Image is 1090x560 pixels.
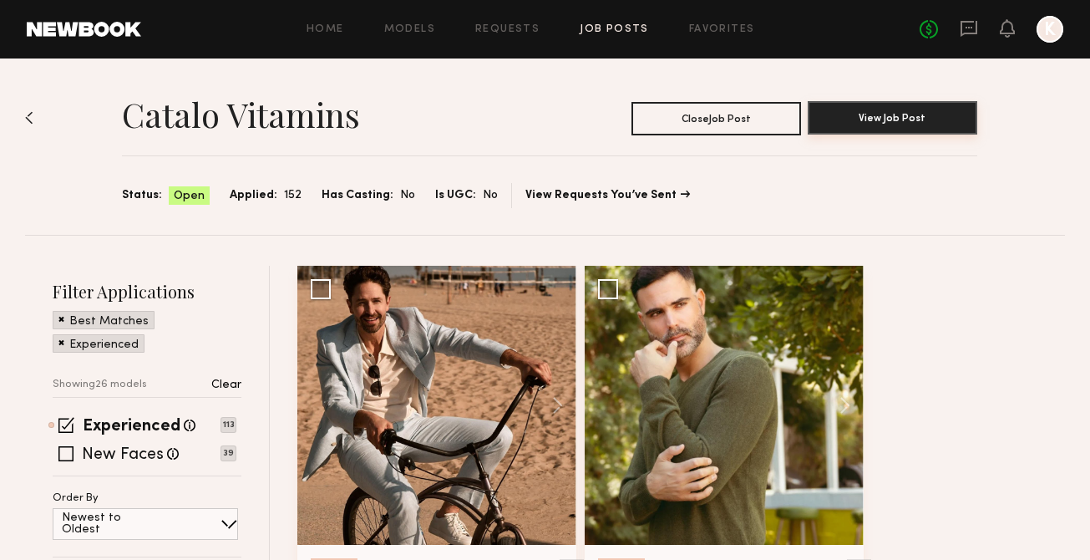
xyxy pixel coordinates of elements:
[1037,16,1063,43] a: K
[580,24,649,35] a: Job Posts
[62,512,161,536] p: Newest to Oldest
[435,186,476,205] span: Is UGC:
[483,186,498,205] span: No
[322,186,393,205] span: Has Casting:
[221,417,236,433] p: 113
[69,316,149,328] p: Best Matches
[284,186,302,205] span: 152
[82,447,164,464] label: New Faces
[122,186,162,205] span: Status:
[475,24,540,35] a: Requests
[53,493,99,504] p: Order By
[525,190,690,201] a: View Requests You’ve Sent
[221,445,236,461] p: 39
[400,186,415,205] span: No
[83,419,180,435] label: Experienced
[689,24,755,35] a: Favorites
[53,280,241,303] h2: Filter Applications
[631,102,801,135] button: CloseJob Post
[122,94,360,135] h1: Catalo Vitamins
[230,186,277,205] span: Applied:
[174,188,205,205] span: Open
[69,339,139,351] p: Experienced
[25,111,33,125] img: Back to previous page
[307,24,344,35] a: Home
[211,379,241,391] p: Clear
[808,101,977,135] button: View Job Post
[384,24,435,35] a: Models
[808,102,977,135] a: View Job Post
[53,379,147,390] p: Showing 26 models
